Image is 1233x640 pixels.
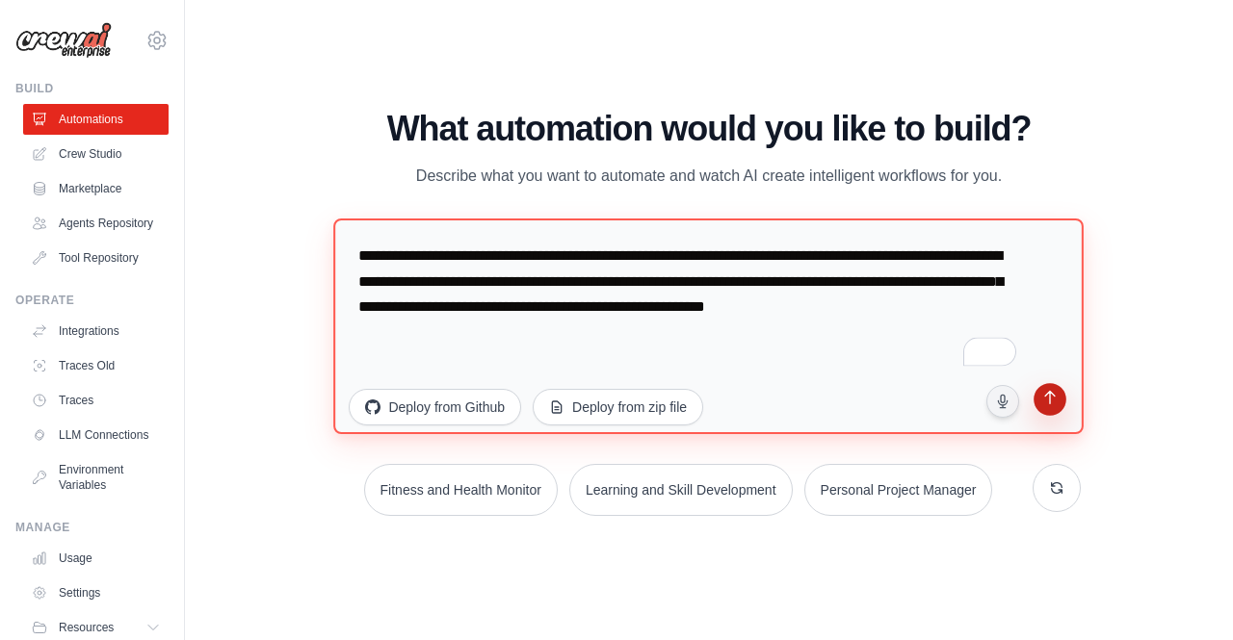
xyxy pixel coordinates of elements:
a: Automations [23,104,169,135]
a: Settings [23,577,169,608]
button: Learning and Skill Development [569,464,793,516]
span: Resources [59,620,114,635]
a: Traces [23,385,169,416]
div: Build [15,81,169,96]
button: Fitness and Health Monitor [364,464,558,516]
a: Crew Studio [23,139,169,169]
p: Describe what you want to automate and watch AI create intelligent workflows for you. [385,164,1033,189]
a: Usage [23,543,169,574]
button: Deploy from Github [349,389,521,425]
button: Deploy from zip file [533,389,703,425]
a: Marketplace [23,173,169,204]
img: Logo [15,22,112,59]
a: Integrations [23,316,169,346]
iframe: Chat Widget [1137,548,1233,640]
div: Manage [15,520,169,535]
a: Agents Repository [23,208,169,239]
h1: What automation would you like to build? [337,110,1080,148]
button: Personal Project Manager [804,464,993,516]
a: Tool Repository [23,243,169,273]
a: LLM Connections [23,420,169,450]
a: Traces Old [23,350,169,381]
a: Environment Variables [23,454,169,500]
div: Operate [15,293,169,308]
